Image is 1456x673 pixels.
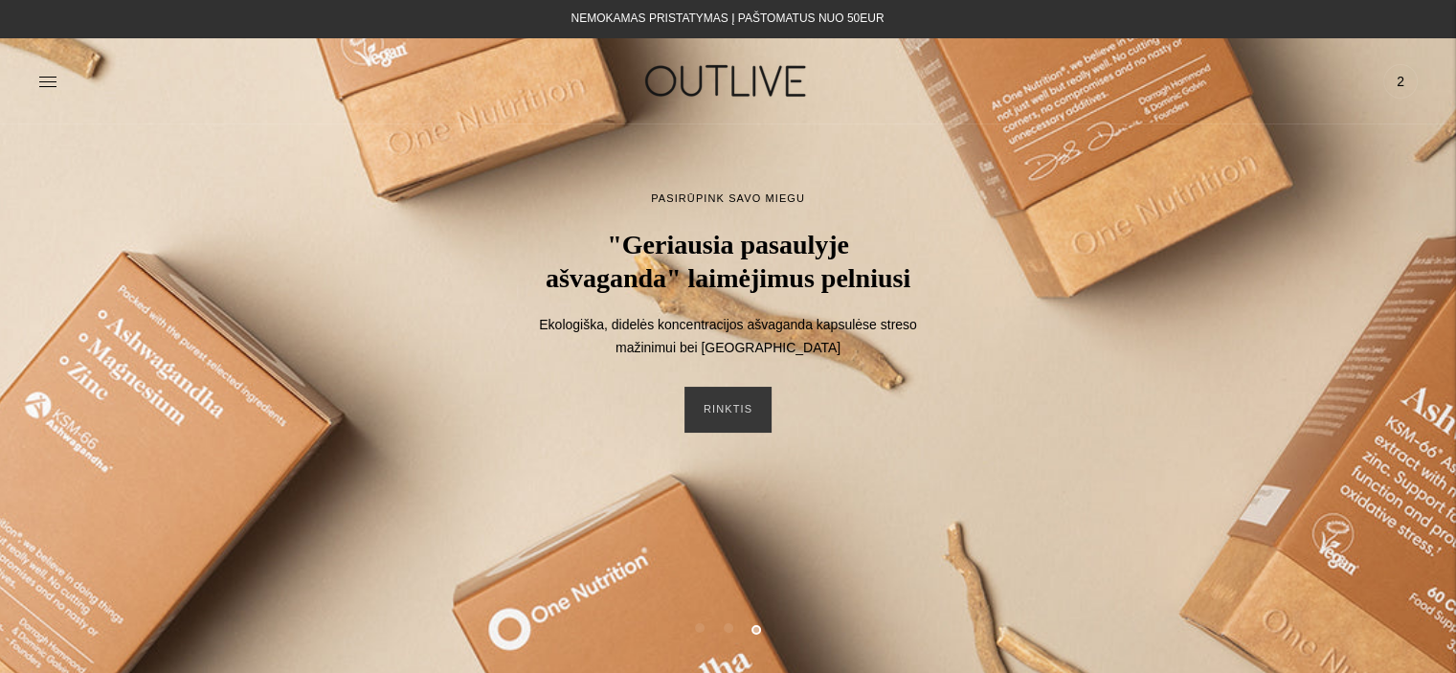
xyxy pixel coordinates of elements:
[1387,68,1414,95] span: 2
[651,190,805,209] h2: PASIRŪPINK SAVO MIEGU
[724,623,733,633] button: Move carousel to slide 2
[608,48,847,114] img: OUTLIVE
[1383,60,1418,102] a: 2
[571,8,885,31] div: NEMOKAMAS PRISTATYMAS Į PAŠTOMATUS NUO 50EUR
[695,623,705,633] button: Move carousel to slide 1
[751,625,761,635] button: Move carousel to slide 3
[537,228,920,295] h2: "Geriausia pasaulyje ašvaganda" laimėjimus pelniusi
[537,314,920,360] p: Ekologiška, didelės koncentracijos ašvaganda kapsulėse streso mažinimui bei [GEOGRAPHIC_DATA]
[684,387,772,433] a: RINKTIS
